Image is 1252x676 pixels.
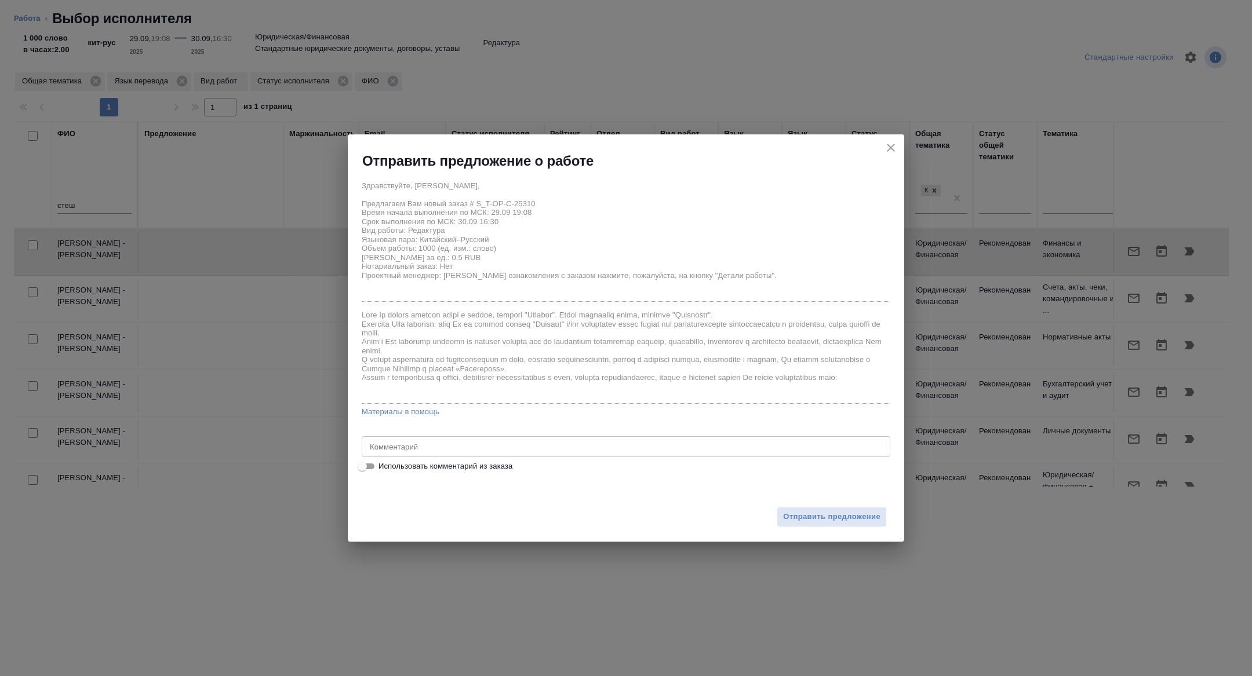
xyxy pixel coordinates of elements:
textarea: Здравствуйте, [PERSON_NAME], Предлагаем Вам новый заказ # S_T-OP-C-25310 Время начала выполнения ... [362,181,890,298]
span: Отправить предложение [783,510,880,524]
textarea: Lore Ip dolors ametcon adipi e seddoe, tempori "Utlabor". Etdol magnaaliq enima, minimve "Quisnos... [362,310,890,400]
button: close [882,139,900,156]
a: Материалы в помощь [362,406,890,418]
h2: Отправить предложение о работе [362,152,594,170]
span: Использовать комментарий из заказа [378,461,512,472]
button: Отправить предложение [777,507,887,527]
